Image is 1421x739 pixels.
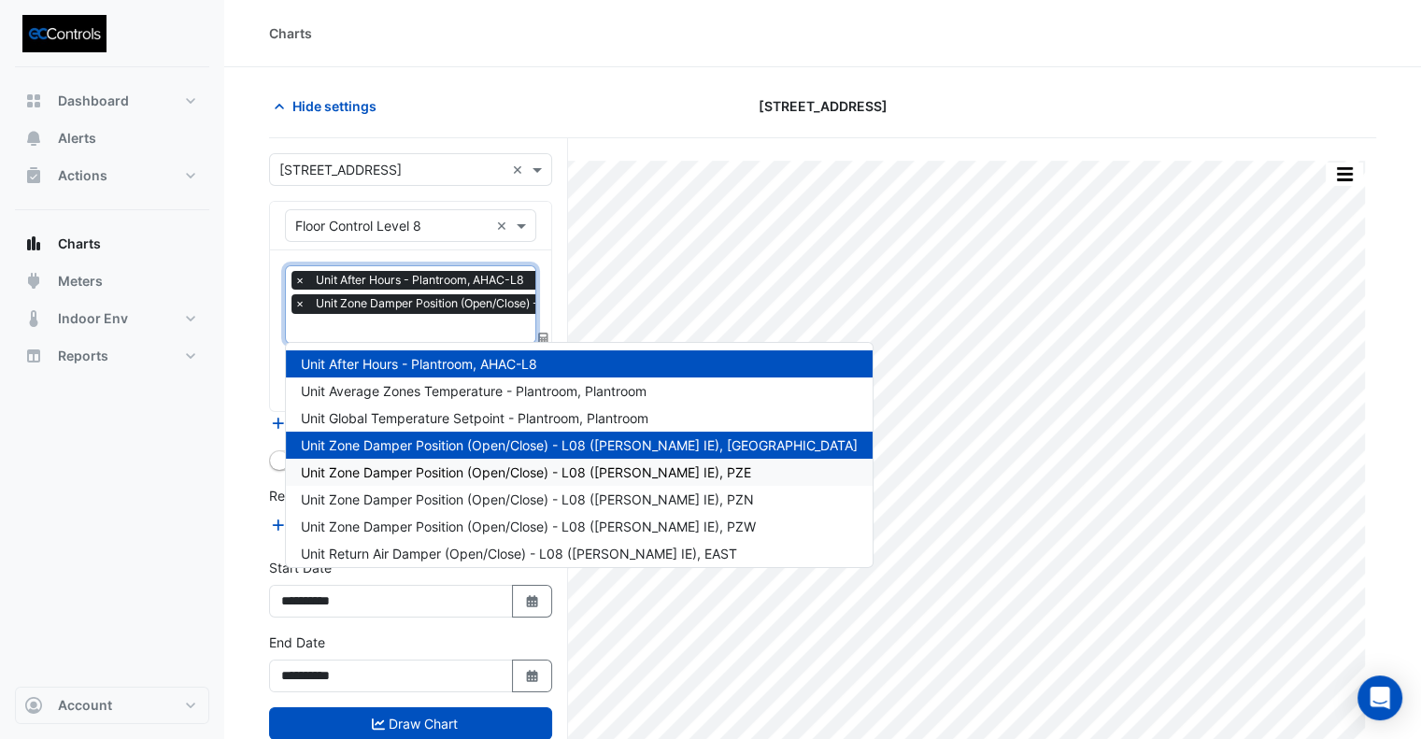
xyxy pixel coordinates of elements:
[291,271,308,290] span: ×
[269,632,325,652] label: End Date
[535,331,552,347] span: Choose Function
[269,23,312,43] div: Charts
[301,546,737,561] span: Unit Return Air Damper (Open/Close) - L08 (NABERS IE), EAST
[524,593,541,609] fa-icon: Select Date
[301,410,648,426] span: Unit Global Temperature Setpoint - Plantroom, Plantroom
[24,272,43,291] app-icon: Meters
[269,412,382,433] button: Add Equipment
[58,234,101,253] span: Charts
[301,491,754,507] span: Unit Zone Damper Position (Open/Close) - L08 (NABERS IE), PZN
[58,696,112,715] span: Account
[58,92,129,110] span: Dashboard
[311,271,529,290] span: Unit After Hours - Plantroom, AHAC-L8
[15,225,209,263] button: Charts
[269,514,408,535] button: Add Reference Line
[24,234,43,253] app-icon: Charts
[15,157,209,194] button: Actions
[24,92,43,110] app-icon: Dashboard
[269,90,389,122] button: Hide settings
[58,347,108,365] span: Reports
[58,272,103,291] span: Meters
[58,166,107,185] span: Actions
[15,687,209,724] button: Account
[512,160,528,179] span: Clear
[286,343,873,567] div: Options List
[15,337,209,375] button: Reports
[22,15,107,52] img: Company Logo
[269,558,332,577] label: Start Date
[292,96,377,116] span: Hide settings
[15,120,209,157] button: Alerts
[759,96,888,116] span: [STREET_ADDRESS]
[1357,675,1402,720] div: Open Intercom Messenger
[15,300,209,337] button: Indoor Env
[58,129,96,148] span: Alerts
[58,309,128,328] span: Indoor Env
[524,668,541,684] fa-icon: Select Date
[24,309,43,328] app-icon: Indoor Env
[24,347,43,365] app-icon: Reports
[311,294,803,313] span: Unit Zone Damper Position (Open/Close) - L08 (NABERS IE), CZ
[496,216,512,235] span: Clear
[24,129,43,148] app-icon: Alerts
[301,437,858,453] span: Unit Zone Damper Position (Open/Close) - L08 (NABERS IE), CZ
[1326,163,1363,186] button: More Options
[15,82,209,120] button: Dashboard
[24,166,43,185] app-icon: Actions
[301,519,756,534] span: Unit Zone Damper Position (Open/Close) - L08 (NABERS IE), PZW
[269,486,367,505] label: Reference Lines
[301,464,751,480] span: Unit Zone Damper Position (Open/Close) - L08 (NABERS IE), PZE
[301,383,647,399] span: Unit Average Zones Temperature - Plantroom, Plantroom
[15,263,209,300] button: Meters
[291,294,308,313] span: ×
[301,356,537,372] span: Unit After Hours - Plantroom, AHAC-L8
